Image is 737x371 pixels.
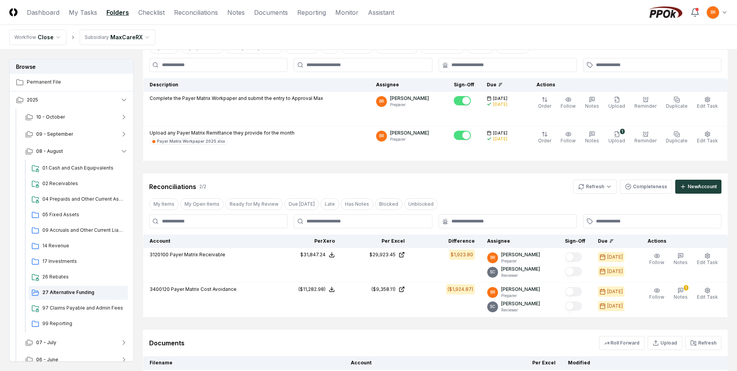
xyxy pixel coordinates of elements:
div: ($1,924.87) [448,286,473,293]
th: Assignee [370,78,448,92]
span: Follow [649,259,664,265]
span: Follow [649,294,664,300]
p: Preparer [501,258,540,264]
button: Follow [559,129,577,146]
span: 09 - September [36,131,73,138]
a: Permanent File [10,74,134,91]
div: Reconciliations [149,182,196,191]
span: Notes [674,294,688,300]
button: My Open Items [180,198,224,210]
a: Assistant [368,8,394,17]
p: Reviewer [501,273,540,278]
a: Payer Matrix Workpaper 2025.xlsx [150,138,228,145]
button: Due Today [284,198,319,210]
button: Completeness [620,180,672,194]
span: BR [490,255,495,261]
a: Reporting [297,8,326,17]
div: [DATE] [493,101,507,107]
button: Mark complete [565,301,582,311]
img: Logo [9,8,17,16]
div: [DATE] [607,288,623,295]
div: 2 / 2 [199,183,206,190]
span: BR [379,98,384,104]
p: [PERSON_NAME] [501,300,540,307]
a: 09 Accruals and Other Current Liabilities [28,224,128,238]
img: PPOk logo [647,6,684,19]
span: 07 - July [36,339,56,346]
p: [PERSON_NAME] [501,286,540,293]
button: Edit Task [695,95,720,111]
button: 2025 [10,91,134,108]
div: $31,847.24 [300,251,326,258]
button: Late [321,198,339,210]
a: 99 Reporting [28,317,128,331]
button: 10 - October [19,108,134,126]
button: Follow [559,95,577,111]
a: 01 Cash and Cash Equipvalents [28,161,128,175]
th: Sign-Off [559,234,592,248]
button: Blocked [375,198,402,210]
button: Mark complete [565,252,582,262]
button: Edit Task [695,286,720,302]
a: 26 Rebates [28,270,128,284]
a: $29,923.45 [347,251,405,258]
span: Reminder [634,103,657,109]
span: SC [490,304,495,310]
button: Unblocked [404,198,438,210]
span: Permanent File [27,79,128,86]
p: Preparer [501,293,540,299]
th: Per Excel [341,234,411,248]
th: Difference [411,234,481,248]
p: Preparer [390,102,429,108]
div: [DATE] [607,303,623,310]
span: Upload [608,103,625,109]
button: Mark complete [565,287,582,296]
span: Edit Task [697,138,718,143]
div: New Account [688,183,717,190]
th: Description [143,78,370,92]
span: 05 Fixed Assets [42,211,125,218]
div: $1,923.80 [451,251,473,258]
a: Monitor [335,8,359,17]
span: SC [490,269,495,275]
button: My Items [149,198,179,210]
button: Follow [648,251,666,268]
span: Payer Matrix Receivable [170,252,225,257]
div: 08 - August [19,160,134,334]
a: 97 Claims Payable and Admin Fees [28,301,128,315]
button: Upload [607,95,627,111]
button: Notes [584,95,601,111]
a: 02 Receivables [28,177,128,191]
span: Reminder [634,138,657,143]
button: Duplicate [664,95,689,111]
span: 27 Alternative Funding [42,289,125,296]
div: Subsidiary [85,34,109,41]
p: Reviewer [501,307,540,313]
span: 14 Revenue [42,242,125,249]
span: 01 Cash and Cash Equipvalents [42,164,125,171]
button: 09 - September [19,126,134,143]
span: Notes [585,138,599,143]
span: Payer Matrix Cost Avoidance [171,286,237,292]
button: Has Notes [341,198,373,210]
div: [DATE] [607,268,623,275]
span: Edit Task [697,294,718,300]
button: $31,847.24 [300,251,335,258]
button: Refresh [573,180,617,194]
a: 14 Revenue [28,239,128,253]
button: Mark complete [565,267,582,276]
span: BR [490,289,495,295]
button: 06 - June [19,351,134,368]
th: Modified [562,356,632,370]
th: Assignee [481,234,559,248]
button: Mark complete [454,96,471,105]
a: 17 Investments [28,255,128,269]
span: 10 - October [36,114,65,121]
div: 1 [684,285,688,290]
div: Actions [641,238,721,245]
p: Preparer [390,136,429,142]
button: Duplicate [664,129,689,146]
div: Account [150,238,265,245]
th: Account [345,356,492,370]
a: Checklist [138,8,165,17]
